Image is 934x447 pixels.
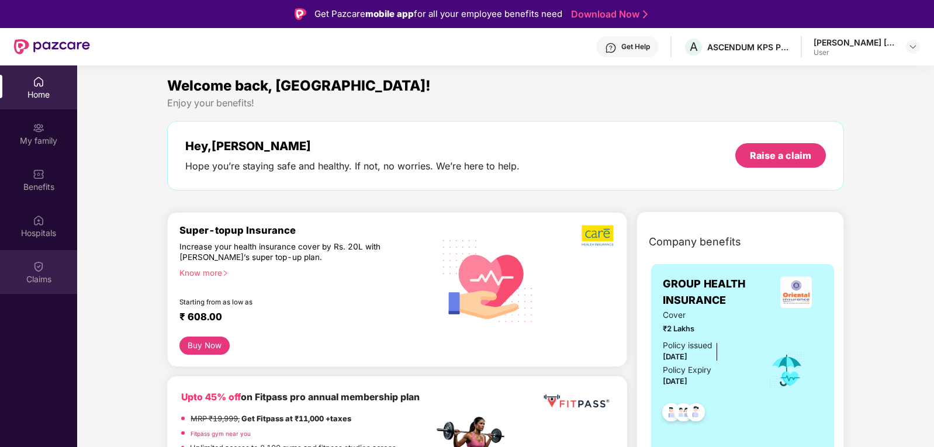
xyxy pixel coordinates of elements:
[663,323,752,335] span: ₹2 Lakhs
[241,414,351,423] strong: Get Fitpass at ₹11,000 +taxes
[643,8,648,20] img: Stroke
[814,48,895,57] div: User
[33,168,44,180] img: svg+xml;base64,PHN2ZyBpZD0iQmVuZWZpdHMiIHhtbG5zPSJodHRwOi8vd3d3LnczLm9yZy8yMDAwL3N2ZyIgd2lkdGg9Ij...
[185,139,520,153] div: Hey, [PERSON_NAME]
[663,339,712,352] div: Policy issued
[14,39,90,54] img: New Pazcare Logo
[707,41,789,53] div: ASCENDUM KPS PRIVATE LIMITED
[185,160,520,172] div: Hope you’re staying safe and healthy. If not, no worries. We’re here to help.
[179,224,433,236] div: Super-topup Insurance
[222,270,229,276] span: right
[179,298,383,306] div: Starting from as low as
[690,40,698,54] span: A
[33,122,44,134] img: svg+xml;base64,PHN2ZyB3aWR0aD0iMjAiIGhlaWdodD0iMjAiIHZpZXdCb3g9IjAgMCAyMCAyMCIgZmlsbD0ibm9uZSIgeG...
[191,414,240,423] del: MRP ₹19,999,
[541,390,611,412] img: fppp.png
[780,276,812,308] img: insurerLogo
[167,97,843,109] div: Enjoy your benefits!
[33,214,44,226] img: svg+xml;base64,PHN2ZyBpZD0iSG9zcGl0YWxzIiB4bWxucz0iaHR0cDovL3d3dy53My5vcmcvMjAwMC9zdmciIHdpZHRoPS...
[768,351,806,390] img: icon
[295,8,306,20] img: Logo
[582,224,615,247] img: b5dec4f62d2307b9de63beb79f102df3.png
[181,391,420,403] b: on Fitpass pro annual membership plan
[649,234,741,250] span: Company benefits
[181,391,241,403] b: Upto 45% off
[33,261,44,272] img: svg+xml;base64,PHN2ZyBpZD0iQ2xhaW0iIHhtbG5zPSJodHRwOi8vd3d3LnczLm9yZy8yMDAwL3N2ZyIgd2lkdGg9IjIwIi...
[179,241,383,262] div: Increase your health insurance cover by Rs. 20L with [PERSON_NAME]’s super top-up plan.
[814,37,895,48] div: [PERSON_NAME] [PERSON_NAME]
[621,42,650,51] div: Get Help
[663,377,687,386] span: [DATE]
[179,268,426,276] div: Know more
[908,42,918,51] img: svg+xml;base64,PHN2ZyBpZD0iRHJvcGRvd24tMzJ4MzIiIHhtbG5zPSJodHRwOi8vd3d3LnczLm9yZy8yMDAwL3N2ZyIgd2...
[605,42,617,54] img: svg+xml;base64,PHN2ZyBpZD0iSGVscC0zMngzMiIgeG1sbnM9Imh0dHA6Ly93d3cudzMub3JnLzIwMDAvc3ZnIiB3aWR0aD...
[663,276,770,309] span: GROUP HEALTH INSURANCE
[669,400,698,428] img: svg+xml;base64,PHN2ZyB4bWxucz0iaHR0cDovL3d3dy53My5vcmcvMjAwMC9zdmciIHdpZHRoPSI0OC45MTUiIGhlaWdodD...
[750,149,811,162] div: Raise a claim
[663,309,752,322] span: Cover
[191,430,251,437] a: Fitpass gym near you
[571,8,644,20] a: Download Now
[682,400,710,428] img: svg+xml;base64,PHN2ZyB4bWxucz0iaHR0cDovL3d3dy53My5vcmcvMjAwMC9zdmciIHdpZHRoPSI0OC45NDMiIGhlaWdodD...
[179,311,421,325] div: ₹ 608.00
[657,400,686,428] img: svg+xml;base64,PHN2ZyB4bWxucz0iaHR0cDovL3d3dy53My5vcmcvMjAwMC9zdmciIHdpZHRoPSI0OC45NDMiIGhlaWdodD...
[33,76,44,88] img: svg+xml;base64,PHN2ZyBpZD0iSG9tZSIgeG1sbnM9Imh0dHA6Ly93d3cudzMub3JnLzIwMDAvc3ZnIiB3aWR0aD0iMjAiIG...
[434,225,542,335] img: svg+xml;base64,PHN2ZyB4bWxucz0iaHR0cDovL3d3dy53My5vcmcvMjAwMC9zdmciIHhtbG5zOnhsaW5rPSJodHRwOi8vd3...
[179,337,229,355] button: Buy Now
[314,7,562,21] div: Get Pazcare for all your employee benefits need
[663,364,711,377] div: Policy Expiry
[663,352,687,361] span: [DATE]
[365,8,414,19] strong: mobile app
[167,77,431,94] span: Welcome back, [GEOGRAPHIC_DATA]!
